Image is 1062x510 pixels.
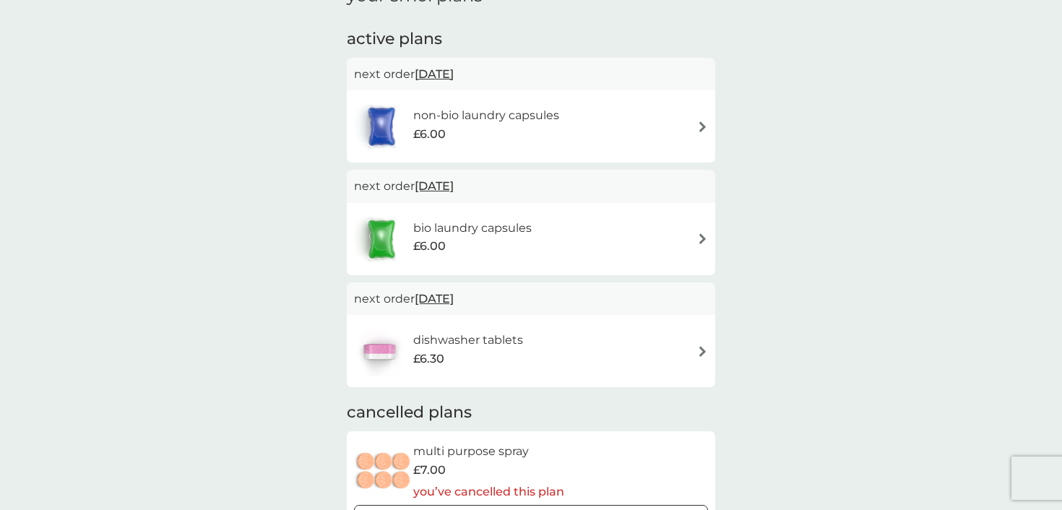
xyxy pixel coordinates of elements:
p: next order [354,290,708,308]
p: next order [354,177,708,196]
h2: active plans [347,28,715,51]
span: £6.00 [413,125,446,144]
span: £6.30 [413,350,444,368]
img: arrow right [697,233,708,244]
h6: multi purpose spray [413,442,564,461]
span: £6.00 [413,237,446,256]
img: bio laundry capsules [354,214,409,264]
h6: bio laundry capsules [413,219,532,238]
img: arrow right [697,346,708,357]
img: multi purpose spray [354,446,413,497]
p: next order [354,65,708,84]
span: [DATE] [415,285,454,313]
h6: dishwasher tablets [413,331,523,350]
p: you’ve cancelled this plan [413,483,564,501]
span: [DATE] [415,60,454,88]
img: arrow right [697,121,708,132]
img: dishwasher tablets [354,326,405,376]
span: £7.00 [413,461,446,480]
h6: non-bio laundry capsules [413,106,559,125]
span: [DATE] [415,172,454,200]
img: non-bio laundry capsules [354,101,409,152]
h2: cancelled plans [347,402,715,424]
